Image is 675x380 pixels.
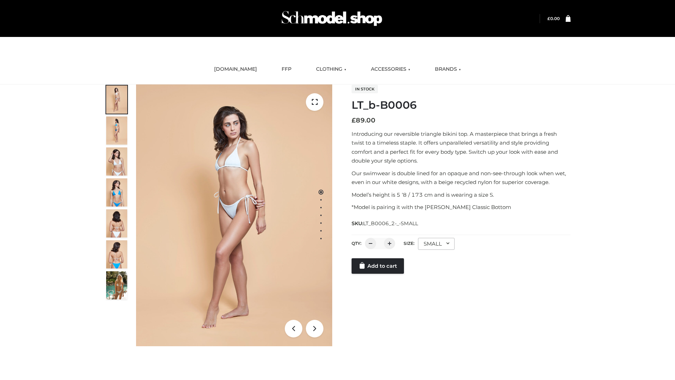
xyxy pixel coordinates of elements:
a: FFP [276,62,297,77]
img: Arieltop_CloudNine_AzureSky2.jpg [106,271,127,299]
bdi: 0.00 [547,16,560,21]
img: ArielClassicBikiniTop_CloudNine_AzureSky_OW114ECO_1 [136,84,332,346]
bdi: 89.00 [352,116,375,124]
a: [DOMAIN_NAME] [209,62,262,77]
a: £0.00 [547,16,560,21]
img: ArielClassicBikiniTop_CloudNine_AzureSky_OW114ECO_4-scaled.jpg [106,178,127,207]
img: ArielClassicBikiniTop_CloudNine_AzureSky_OW114ECO_2-scaled.jpg [106,116,127,145]
label: QTY: [352,241,361,246]
span: In stock [352,85,378,93]
a: CLOTHING [311,62,352,77]
img: Schmodel Admin 964 [279,5,385,32]
img: ArielClassicBikiniTop_CloudNine_AzureSky_OW114ECO_3-scaled.jpg [106,147,127,176]
div: SMALL [418,238,455,250]
a: ACCESSORIES [366,62,416,77]
label: Size: [404,241,414,246]
span: LT_B0006_2-_-SMALL [363,220,418,227]
a: BRANDS [430,62,466,77]
img: ArielClassicBikiniTop_CloudNine_AzureSky_OW114ECO_1-scaled.jpg [106,85,127,114]
p: Model’s height is 5 ‘8 / 173 cm and is wearing a size S. [352,190,571,199]
span: £ [547,16,550,21]
span: SKU: [352,219,419,228]
a: Add to cart [352,258,404,274]
img: ArielClassicBikiniTop_CloudNine_AzureSky_OW114ECO_8-scaled.jpg [106,240,127,268]
h1: LT_b-B0006 [352,99,571,112]
img: ArielClassicBikiniTop_CloudNine_AzureSky_OW114ECO_7-scaled.jpg [106,209,127,237]
span: £ [352,116,356,124]
p: Introducing our reversible triangle bikini top. A masterpiece that brings a fresh twist to a time... [352,129,571,165]
p: *Model is pairing it with the [PERSON_NAME] Classic Bottom [352,203,571,212]
p: Our swimwear is double lined for an opaque and non-see-through look when wet, even in our white d... [352,169,571,187]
